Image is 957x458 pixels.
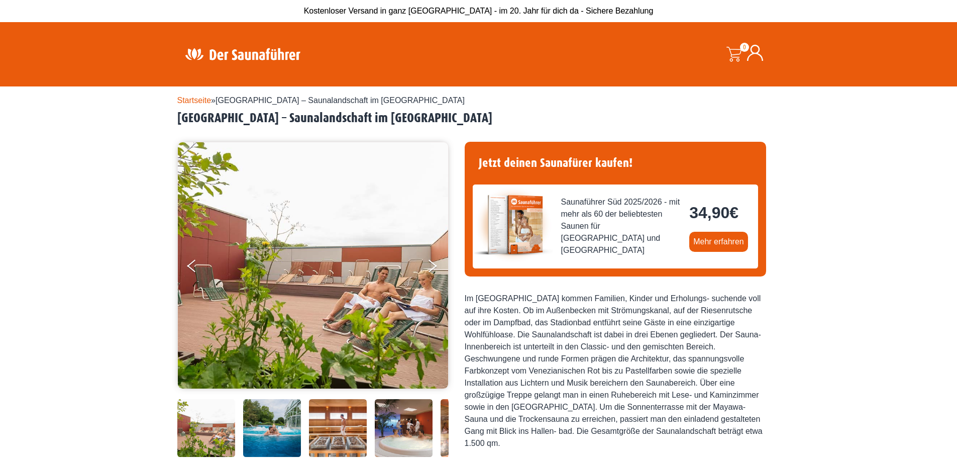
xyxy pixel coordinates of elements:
span: [GEOGRAPHIC_DATA] – Saunalandschaft im [GEOGRAPHIC_DATA] [216,96,465,105]
bdi: 34,90 [689,204,738,222]
span: Saunaführer Süd 2025/2026 - mit mehr als 60 der beliebtesten Saunen für [GEOGRAPHIC_DATA] und [GE... [561,196,682,256]
button: Next [427,255,452,281]
a: Mehr erfahren [689,232,748,252]
img: der-saunafuehrer-2025-sued.jpg [473,185,553,265]
button: Previous [187,255,212,281]
span: 0 [740,43,749,52]
h4: Jetzt deinen Saunafürer kaufen! [473,150,758,176]
h2: [GEOGRAPHIC_DATA] – Saunalandschaft im [GEOGRAPHIC_DATA] [177,111,780,126]
span: € [729,204,738,222]
span: Kostenloser Versand in ganz [GEOGRAPHIC_DATA] - im 20. Jahr für dich da - Sichere Bezahlung [304,7,654,15]
a: Startseite [177,96,211,105]
div: Im [GEOGRAPHIC_DATA] kommen Familien, Kinder und Erholungs- suchende voll auf ihre Kosten. Ob im ... [465,293,766,449]
span: » [177,96,465,105]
